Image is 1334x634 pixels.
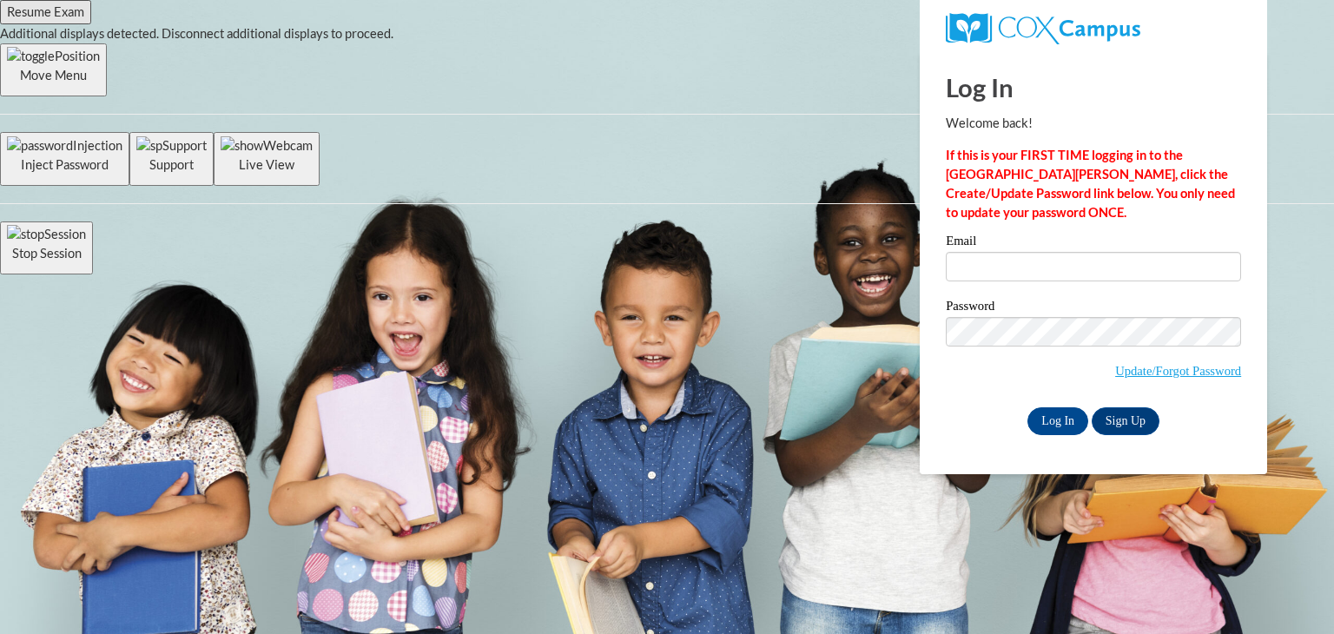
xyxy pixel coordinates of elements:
[136,155,207,175] p: Support
[221,136,313,155] img: showWebcam
[214,132,320,185] button: Live View
[946,13,1241,44] a: COX Campus
[7,47,100,66] img: togglePosition
[1092,407,1159,435] a: Sign Up
[1115,364,1241,378] a: Update/Forgot Password
[946,148,1235,220] strong: If this is your FIRST TIME logging in to the [GEOGRAPHIC_DATA][PERSON_NAME], click the Create/Upd...
[1027,407,1088,435] input: Log In
[946,13,1140,44] img: COX Campus
[946,300,1241,317] label: Password
[7,244,86,263] p: Stop Session
[136,136,207,155] img: spSupport
[7,66,100,85] p: Move Menu
[221,155,313,175] p: Live View
[946,114,1241,133] p: Welcome back!
[946,69,1241,105] h1: Log In
[129,132,214,185] button: Support
[7,155,122,175] p: Inject Password
[7,136,122,155] img: passwordInjection
[7,225,86,244] img: stopSession
[946,234,1241,252] label: Email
